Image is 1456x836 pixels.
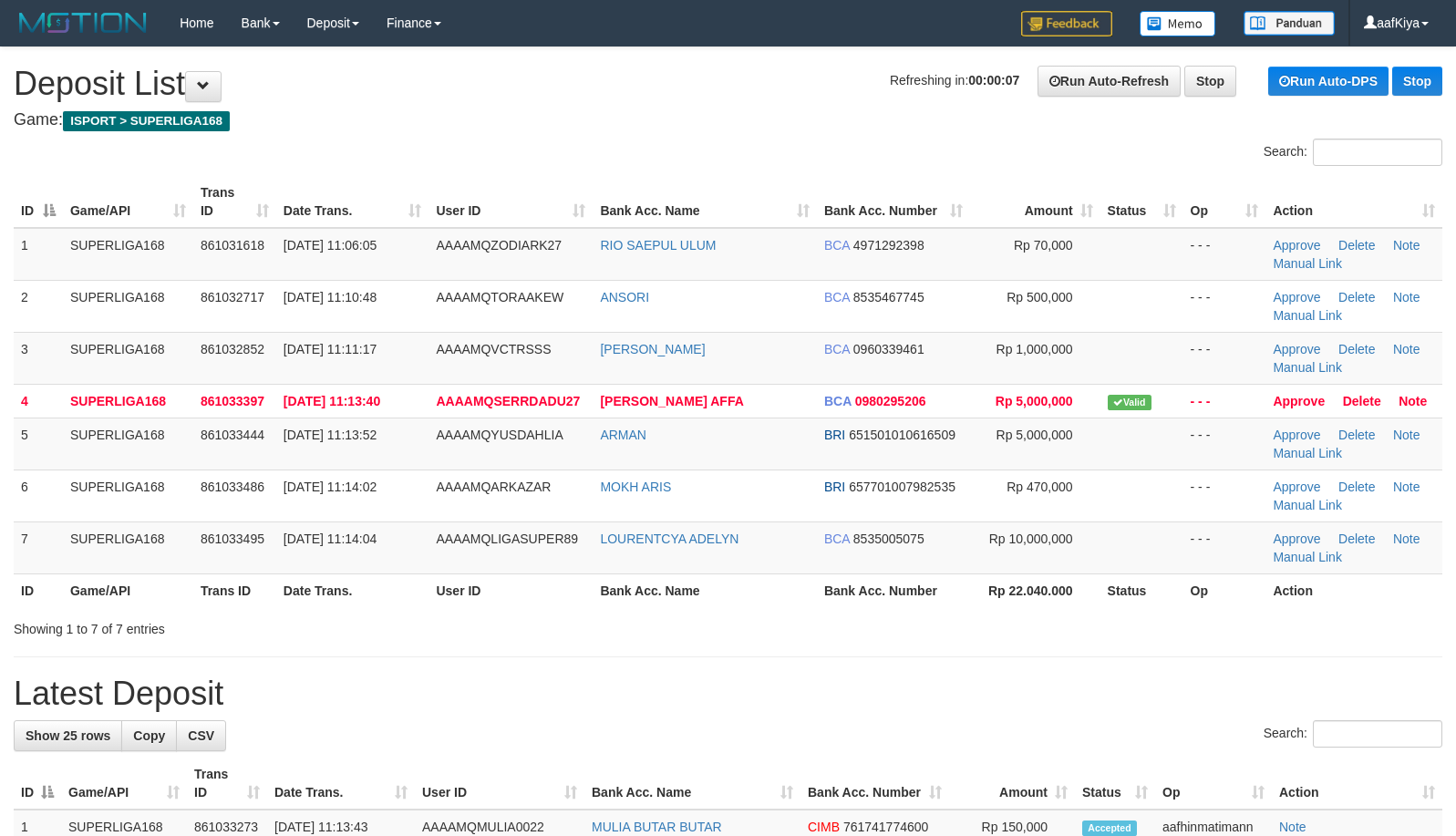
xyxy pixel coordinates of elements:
span: 861033486 [201,480,264,494]
span: Copy [133,728,165,743]
span: Rp 70,000 [1014,238,1073,253]
th: Bank Acc. Name: activate to sort column ascending [593,176,817,228]
th: Game/API [63,573,193,607]
a: Run Auto-DPS [1268,67,1389,96]
span: Refreshing in: [890,73,1019,88]
span: 861033495 [201,532,264,546]
td: 4 [14,384,63,418]
label: Search: [1264,139,1442,166]
span: Rp 10,000,000 [989,532,1073,546]
a: CSV [176,720,226,751]
input: Search: [1313,720,1442,748]
a: Copy [121,720,177,751]
th: Date Trans.: activate to sort column ascending [276,176,429,228]
a: Show 25 rows [14,720,122,751]
div: Showing 1 to 7 of 7 entries [14,613,593,638]
span: 861032852 [201,342,264,356]
img: Button%20Memo.svg [1140,11,1216,36]
span: Valid transaction [1108,395,1151,410]
span: Copy 657701007982535 to clipboard [849,480,955,494]
td: 1 [14,228,63,281]
td: SUPERLIGA168 [63,280,193,332]
a: Approve [1273,238,1320,253]
a: Manual Link [1273,550,1342,564]
span: BRI [824,480,845,494]
a: MULIA BUTAR BUTAR [592,820,722,834]
a: Note [1393,290,1420,304]
span: Copy 8535467745 to clipboard [853,290,924,304]
a: Delete [1338,480,1375,494]
span: Rp 1,000,000 [996,342,1073,356]
span: 861033397 [201,394,264,408]
th: Rp 22.040.000 [970,573,1100,607]
a: Manual Link [1273,308,1342,323]
th: Bank Acc. Number: activate to sort column ascending [800,758,949,810]
td: - - - [1183,521,1266,573]
a: Approve [1273,394,1325,408]
a: Manual Link [1273,446,1342,460]
td: - - - [1183,384,1266,418]
span: CSV [188,728,214,743]
td: SUPERLIGA168 [63,332,193,384]
a: Note [1393,238,1420,253]
a: Approve [1273,428,1320,442]
span: Show 25 rows [26,728,110,743]
th: ID [14,573,63,607]
h4: Game: [14,111,1442,129]
th: Amount: activate to sort column ascending [949,758,1075,810]
span: BCA [824,238,850,253]
span: Copy 4971292398 to clipboard [853,238,924,253]
span: BRI [824,428,845,442]
th: Trans ID: activate to sort column ascending [193,176,276,228]
span: BCA [824,290,850,304]
th: Status: activate to sort column ascending [1075,758,1155,810]
span: [DATE] 11:13:40 [284,394,380,408]
td: 2 [14,280,63,332]
th: User ID: activate to sort column ascending [429,176,593,228]
th: User ID [429,573,593,607]
span: AAAAMQVCTRSSS [436,342,551,356]
th: ID: activate to sort column descending [14,758,61,810]
span: Copy 761741774600 to clipboard [843,820,928,834]
a: Manual Link [1273,256,1342,271]
span: AAAAMQYUSDAHLIA [436,428,563,442]
th: Date Trans. [276,573,429,607]
td: SUPERLIGA168 [63,470,193,521]
a: [PERSON_NAME] AFFA [600,394,743,408]
a: Stop [1184,66,1236,97]
span: Copy 0980295206 to clipboard [855,394,926,408]
td: - - - [1183,332,1266,384]
a: Delete [1338,290,1375,304]
span: [DATE] 11:10:48 [284,290,377,304]
a: Note [1393,342,1420,356]
span: [DATE] 11:11:17 [284,342,377,356]
a: Stop [1392,67,1442,96]
a: Approve [1273,480,1320,494]
td: - - - [1183,470,1266,521]
th: Action [1265,573,1442,607]
a: Approve [1273,290,1320,304]
td: 3 [14,332,63,384]
td: SUPERLIGA168 [63,384,193,418]
h1: Latest Deposit [14,676,1442,712]
a: Delete [1338,342,1375,356]
a: Delete [1338,532,1375,546]
span: [DATE] 11:06:05 [284,238,377,253]
img: panduan.png [1244,11,1335,36]
td: - - - [1183,280,1266,332]
td: SUPERLIGA168 [63,228,193,281]
a: Delete [1338,428,1375,442]
img: Feedback.jpg [1021,11,1112,36]
th: Op: activate to sort column ascending [1183,176,1266,228]
span: Rp 470,000 [1007,480,1072,494]
span: AAAAMQZODIARK27 [436,238,562,253]
a: Note [1393,532,1420,546]
th: Trans ID: activate to sort column ascending [187,758,267,810]
a: Note [1393,480,1420,494]
th: ID: activate to sort column descending [14,176,63,228]
span: Copy 8535005075 to clipboard [853,532,924,546]
span: Accepted [1082,821,1137,836]
a: ARMAN [600,428,646,442]
span: Copy 651501010616509 to clipboard [849,428,955,442]
img: MOTION_logo.png [14,9,152,36]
